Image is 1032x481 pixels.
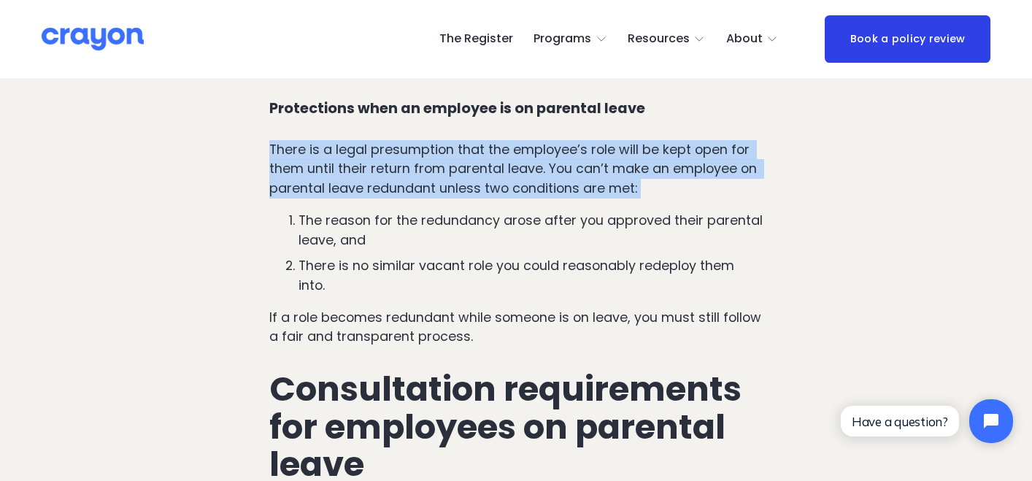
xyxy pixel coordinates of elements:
a: folder dropdown [628,28,706,51]
p: There is a legal presumption that the employee’s role will be kept open for them until their retu... [269,140,763,199]
iframe: Tidio Chat [828,387,1025,455]
a: The Register [439,28,513,51]
p: There is no similar vacant role you could reasonably redeploy them into. [299,256,763,295]
img: Crayon [42,26,144,52]
a: Book a policy review [825,15,991,63]
p: If a role becomes redundant while someone is on leave, you must still follow a fair and transpare... [269,308,763,347]
span: About [726,28,763,50]
span: Programs [534,28,591,50]
p: The reason for the redundancy arose after you approved their parental leave, and [299,211,763,250]
a: folder dropdown [726,28,779,51]
span: Resources [628,28,690,50]
a: folder dropdown [534,28,607,51]
h4: Protections when an employee is on parental leave [269,100,763,117]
